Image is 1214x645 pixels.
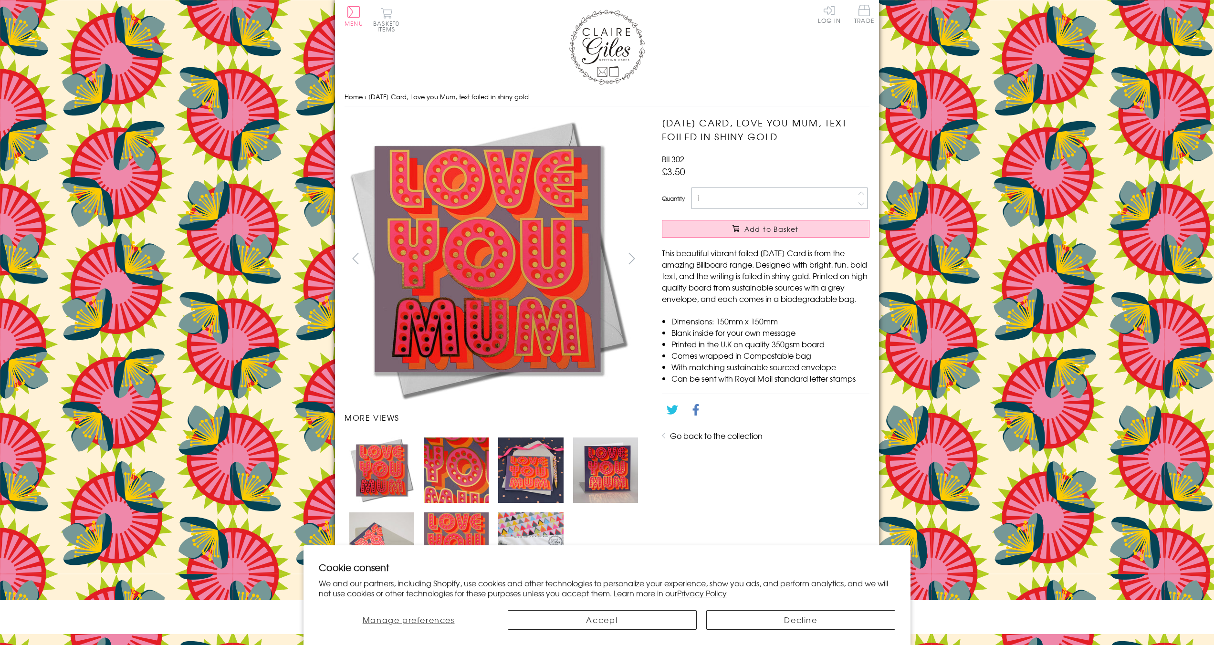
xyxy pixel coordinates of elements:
span: Manage preferences [363,614,455,625]
li: Printed in the U.K on quality 350gsm board [671,338,869,350]
li: Can be sent with Royal Mail standard letter stamps [671,373,869,384]
button: prev [345,248,366,269]
button: next [621,248,643,269]
img: Mother's Day Card, Love you Mum, text foiled in shiny gold [643,116,929,402]
button: Decline [706,610,895,630]
a: Go back to the collection [670,430,763,441]
span: £3.50 [662,165,685,178]
button: Manage preferences [319,610,498,630]
li: Carousel Page 5 [345,508,419,582]
a: Log In [818,5,841,23]
a: Trade [854,5,874,25]
li: Carousel Page 3 [493,433,568,507]
p: This beautiful vibrant foiled [DATE] Card is from the amazing Billboard range. Designed with brig... [662,247,869,304]
li: Comes wrapped in Compostable bag [671,350,869,361]
button: Basket0 items [373,8,399,32]
span: BIL302 [662,153,684,165]
span: › [365,92,366,101]
img: Mother's Day Card, Love you Mum, text foiled in shiny gold [498,437,563,502]
li: Carousel Page 7 [493,508,568,582]
span: Menu [345,19,363,28]
button: Menu [345,6,363,26]
li: Carousel Page 6 [419,508,493,582]
span: [DATE] Card, Love you Mum, text foiled in shiny gold [368,92,529,101]
span: 0 items [377,19,399,33]
ul: Carousel Pagination [345,433,643,582]
img: Mother's Day Card, Love you Mum, text foiled in shiny gold [573,437,638,502]
h1: [DATE] Card, Love you Mum, text foiled in shiny gold [662,116,869,144]
img: Claire Giles Greetings Cards [569,10,645,85]
img: Mother's Day Card, Love you Mum, text foiled in shiny gold [349,437,414,502]
li: Carousel Page 4 [568,433,643,507]
img: Mother's Day Card, Love you Mum, text foiled in shiny gold [498,512,563,577]
nav: breadcrumbs [345,87,869,107]
button: Add to Basket [662,220,869,238]
img: Mother's Day Card, Love you Mum, text foiled in shiny gold [349,512,414,577]
img: Mother's Day Card, Love you Mum, text foiled in shiny gold [424,512,489,577]
span: Trade [854,5,874,23]
span: Add to Basket [744,224,799,234]
li: Carousel Page 2 [419,433,493,507]
p: We and our partners, including Shopify, use cookies and other technologies to personalize your ex... [319,578,895,598]
label: Quantity [662,194,685,203]
button: Accept [508,610,697,630]
a: Home [345,92,363,101]
li: Carousel Page 1 (Current Slide) [345,433,419,507]
li: With matching sustainable sourced envelope [671,361,869,373]
a: Privacy Policy [677,587,727,599]
h2: Cookie consent [319,561,895,574]
li: Blank inside for your own message [671,327,869,338]
li: Dimensions: 150mm x 150mm [671,315,869,327]
h3: More views [345,412,643,423]
img: Mother's Day Card, Love you Mum, text foiled in shiny gold [345,116,631,402]
img: Mother's Day Card, Love you Mum, text foiled in shiny gold [424,437,489,502]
